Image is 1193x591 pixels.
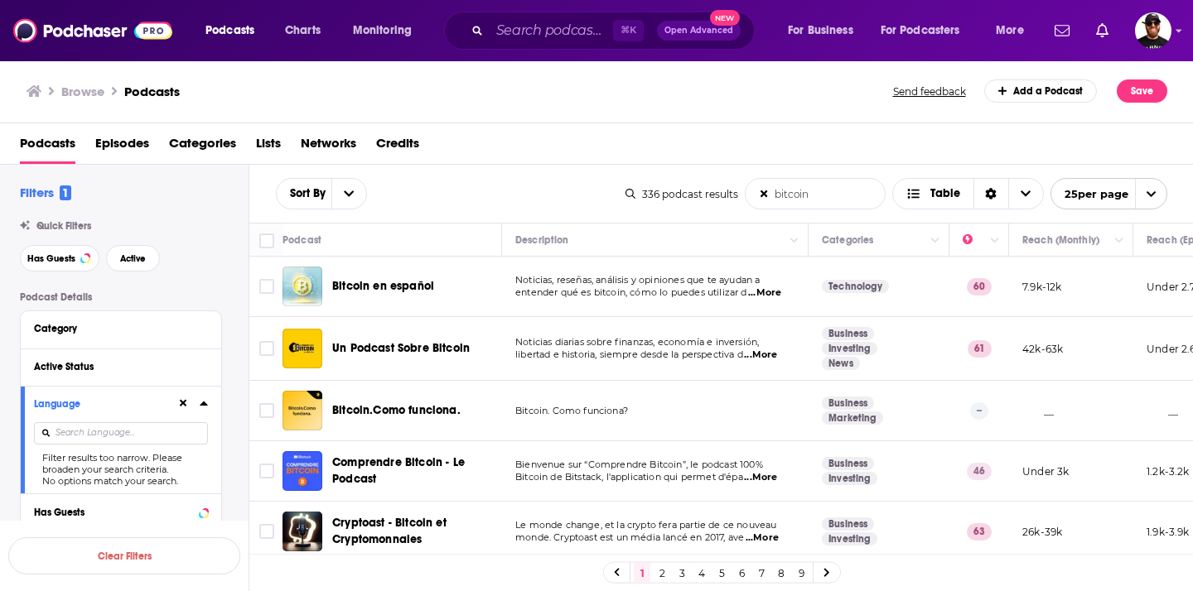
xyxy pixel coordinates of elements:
a: Business [822,396,874,410]
button: Language [34,393,176,414]
div: Has Guests [34,507,194,518]
button: Choose View [892,178,1044,209]
a: Investing [822,342,877,355]
img: Comprendre Bitcoin - Le Podcast [283,451,322,491]
span: ...More [746,531,779,545]
span: Bitcoin de Bitstack, l'application qui permet d'épa [515,471,743,483]
div: Description [515,230,568,250]
span: 25 per page [1051,181,1128,207]
span: Logged in as Stewart from Sat Chats [1135,12,1171,49]
span: Comprendre Bitcoin - Le Podcast [332,455,465,486]
span: Bienvenue sur “Comprendre Bitcoin”, le podcast 100% [515,459,763,470]
a: Un Podcast Sobre Bitcoin [283,329,322,368]
a: 7 [753,563,770,583]
div: Categories [822,230,873,250]
a: Bitcoin en español [332,278,434,295]
a: Lists [256,130,281,164]
span: New [710,10,740,26]
span: Active [120,254,146,263]
div: Podcast [283,230,321,250]
span: Un Podcast Sobre Bitcoin [332,341,470,355]
span: Charts [285,19,321,42]
a: 8 [773,563,790,583]
span: Le monde change, et la crypto fera partie de ce nouveau [515,519,776,531]
div: Reach (Monthly) [1022,230,1099,250]
div: No options match your search. [34,475,208,487]
h2: Filters [20,185,71,200]
p: 42k-63k [1022,342,1063,356]
a: Podcasts [20,130,75,164]
span: Open Advanced [664,26,733,35]
button: open menu [341,17,433,44]
button: Column Actions [925,231,945,251]
div: Search podcasts, credits, & more... [460,12,770,50]
span: ...More [748,286,781,300]
span: Categories [169,130,236,164]
div: 336 podcast results [625,188,738,200]
a: Technology [822,280,889,293]
button: Open AdvancedNew [657,21,741,41]
div: Language [34,398,166,410]
button: Category [34,318,208,339]
span: ⌘ K [613,20,644,41]
button: Save [1117,79,1167,103]
a: Show notifications dropdown [1089,17,1115,45]
span: Quick Filters [36,220,91,232]
a: Credits [376,130,419,164]
div: Filter results too narrow. Please broaden your search criteria. [34,452,208,475]
button: Send feedback [888,84,971,98]
span: Table [930,188,960,199]
span: entender qué es bitcoin, cómo lo puedes utilizar d [515,286,747,298]
div: Active Status [34,361,197,372]
a: Marketing [822,411,883,425]
span: More [996,19,1024,42]
div: Category [34,323,197,334]
button: Has Guests [20,245,99,271]
button: Show profile menu [1135,12,1171,49]
a: Investing [822,532,877,545]
p: 46 [967,463,992,479]
span: Toggle select row [259,341,274,356]
img: Bitcoin.Como funciona. [283,391,322,430]
button: Clear Filters [8,537,240,574]
span: Podcasts [205,19,254,42]
span: Cryptoast - Bitcoin et Cryptomonnaies [332,516,447,546]
p: __ [1147,404,1178,418]
a: Networks [301,130,356,164]
img: Cryptoast - Bitcoin et Cryptomonnaies [283,512,322,551]
span: Bitcoin en español [332,279,434,293]
a: 1 [634,563,650,583]
a: Podcasts [124,84,180,99]
span: Noticias diarias sobre finanzas, economía e inversión, [515,336,759,348]
span: Bitcoin. Como funciona? [515,405,628,416]
div: Sort Direction [973,179,1008,209]
a: Add a Podcast [984,79,1098,103]
input: Search Language... [34,422,208,444]
a: Cryptoast - Bitcoin et Cryptomonnaies [332,515,496,548]
span: Toggle select row [259,279,274,294]
button: open menu [331,179,366,209]
a: Charts [274,17,331,44]
a: Un Podcast Sobre Bitcoin [332,340,470,357]
a: Podchaser - Follow, Share and Rate Podcasts [13,15,172,46]
button: open menu [194,17,276,44]
p: -- [970,402,988,419]
button: open menu [776,17,874,44]
p: 60 [967,278,992,295]
a: 2 [654,563,670,583]
a: Bitcoin.Como funciona. [332,402,461,419]
p: 63 [967,523,992,540]
span: ...More [744,348,777,362]
a: Episodes [95,130,149,164]
span: Noticias, reseñas, análisis y opiniones que te ayudan a [515,274,760,286]
button: Column Actions [785,231,804,251]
